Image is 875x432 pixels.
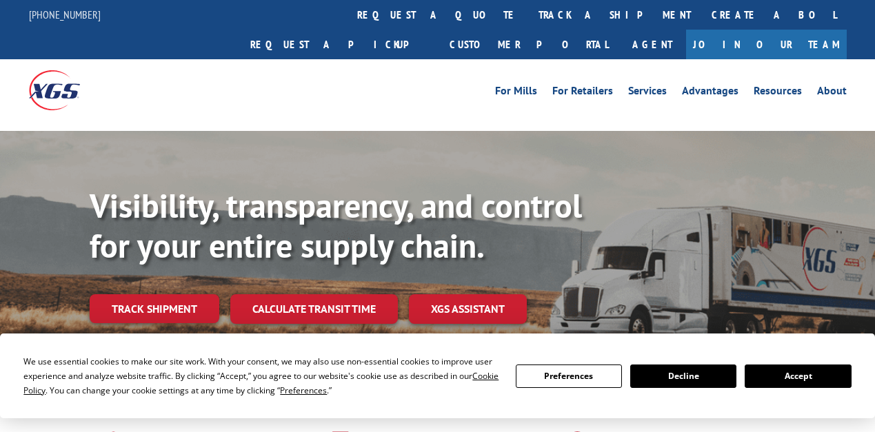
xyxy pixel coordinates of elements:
[280,384,327,396] span: Preferences
[516,364,622,388] button: Preferences
[439,30,618,59] a: Customer Portal
[240,30,439,59] a: Request a pickup
[817,85,847,101] a: About
[409,294,527,324] a: XGS ASSISTANT
[90,294,219,323] a: Track shipment
[630,364,736,388] button: Decline
[682,85,738,101] a: Advantages
[29,8,101,21] a: [PHONE_NUMBER]
[628,85,667,101] a: Services
[495,85,537,101] a: For Mills
[745,364,851,388] button: Accept
[23,354,499,398] div: We use essential cookies to make our site work. With your consent, we may also use non-essential ...
[686,30,847,59] a: Join Our Team
[230,294,398,324] a: Calculate transit time
[552,85,613,101] a: For Retailers
[754,85,802,101] a: Resources
[618,30,686,59] a: Agent
[90,184,582,267] b: Visibility, transparency, and control for your entire supply chain.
